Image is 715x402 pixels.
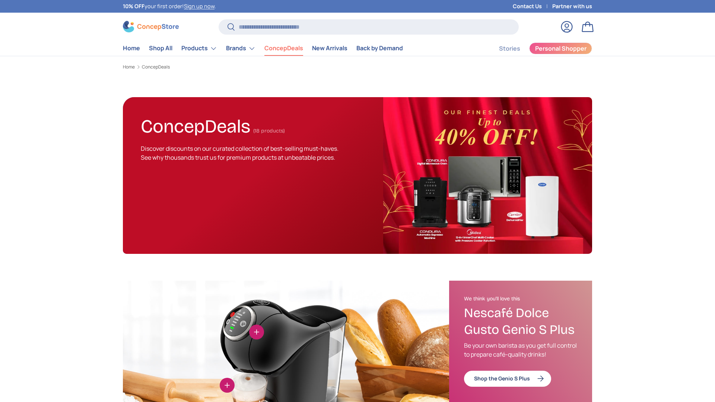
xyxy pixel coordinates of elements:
summary: Products [177,41,222,56]
img: ConcepDeals [383,97,592,254]
h1: ConcepDeals [141,112,250,137]
p: your first order! . [123,2,216,10]
h3: Nescafé Dolce Gusto Genio S Plus [464,305,577,338]
span: Discover discounts on our curated collection of best-selling must-haves. See why thousands trust ... [141,144,339,162]
strong: 10% OFF [123,3,144,10]
span: Personal Shopper [535,45,587,51]
p: Be your own barista as you get full control to prepare café-quality drinks! [464,341,577,359]
a: Personal Shopper [529,42,592,54]
summary: Brands [222,41,260,56]
a: Brands [226,41,255,56]
a: Stories [499,41,520,56]
h2: We think you'll love this [464,296,577,302]
span: (18 products) [253,128,285,134]
img: ConcepStore [123,21,179,32]
a: New Arrivals [312,41,347,55]
a: Home [123,65,135,69]
nav: Breadcrumbs [123,64,592,70]
a: Shop All [149,41,172,55]
a: Back by Demand [356,41,403,55]
a: Partner with us [552,2,592,10]
a: ConcepDeals [142,65,170,69]
nav: Primary [123,41,403,56]
a: ConcepDeals [264,41,303,55]
nav: Secondary [481,41,592,56]
a: Products [181,41,217,56]
a: Shop the Genio S Plus [464,371,551,387]
a: Home [123,41,140,55]
a: Contact Us [513,2,552,10]
a: Sign up now [184,3,214,10]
